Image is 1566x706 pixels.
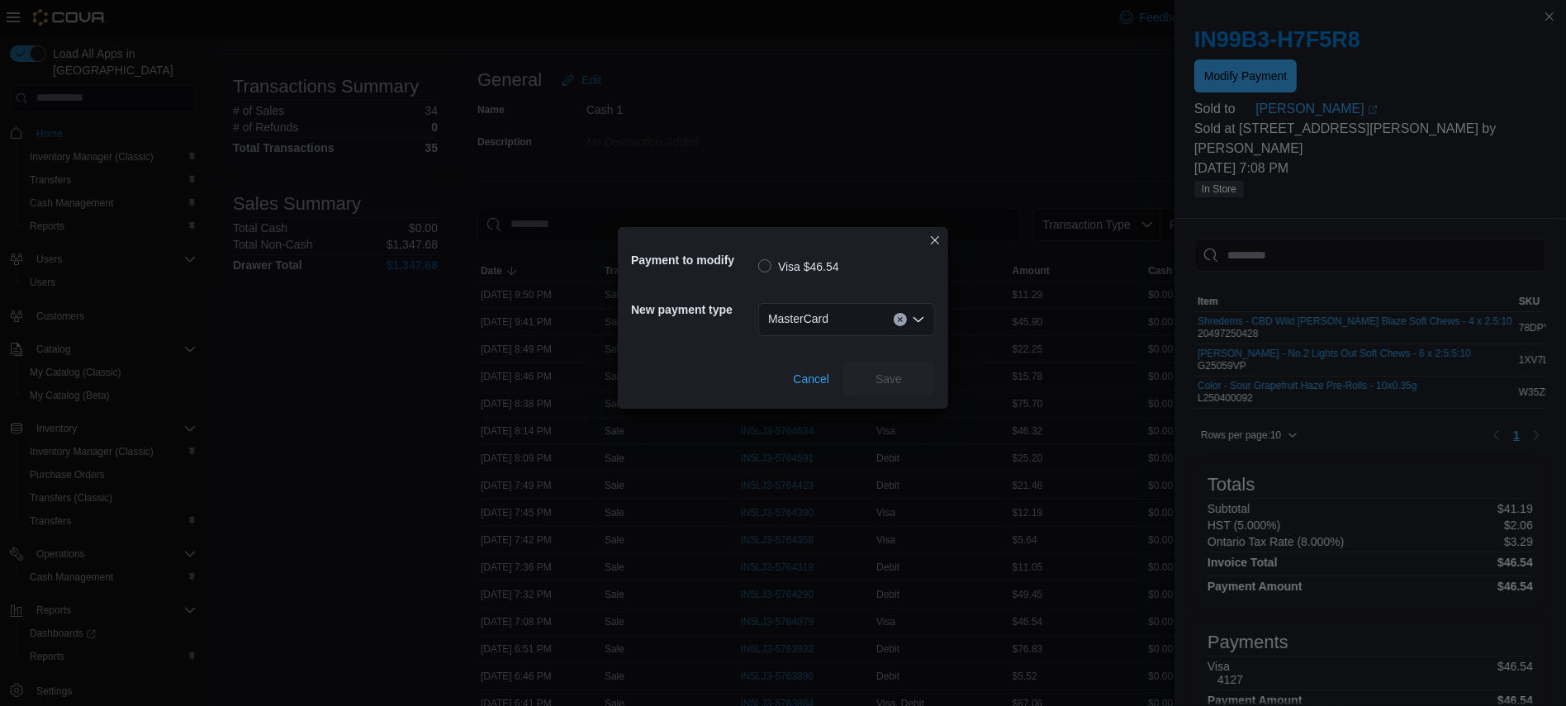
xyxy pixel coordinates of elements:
h5: New payment type [631,293,755,326]
span: Save [876,371,902,387]
button: Clear input [894,313,907,326]
button: Open list of options [912,313,925,326]
span: Cancel [793,371,829,387]
input: Accessible screen reader label [835,310,837,329]
button: Closes this modal window [925,230,945,250]
button: Save [842,362,935,396]
label: Visa $46.54 [758,257,839,277]
span: MasterCard [768,309,828,329]
h5: Payment to modify [631,244,755,277]
button: Cancel [786,362,836,396]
